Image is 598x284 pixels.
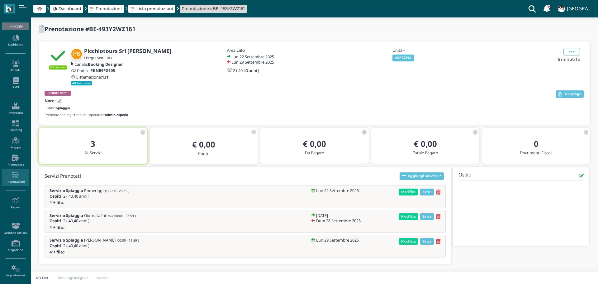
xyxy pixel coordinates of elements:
[316,219,361,223] h5: Dom 28 Settembre 2025
[316,213,328,218] h5: [DATE]
[50,213,83,218] b: Servizio Spiaggia
[56,106,70,110] b: Spiaggia
[2,100,29,117] a: Inventario
[74,62,123,66] h5: Canale:
[487,151,585,155] h5: Documenti Fiscali
[2,32,29,49] a: Dashboard
[131,6,173,12] a: Lista prenotazioni
[227,48,292,52] h5: Area:
[233,68,259,73] h5: 2 ( 40,40 anni )
[50,225,127,229] h5: :
[556,90,584,98] button: Riepilogo
[112,214,136,218] small: ( 00:00 - 23:59 )
[2,237,29,254] a: Magazzino
[50,200,63,205] b: 4°+ fila
[567,6,594,12] h4: [GEOGRAPHIC_DATA]
[50,250,127,254] h5: :
[71,48,82,60] img: Picchiotours Srl Carlotto Stefania
[558,5,565,12] img: ...
[64,200,65,205] span: -
[392,48,458,52] h5: Unità:
[2,169,29,186] a: Prenotazioni
[84,47,171,55] b: Picchiotours Srl [PERSON_NAME]
[2,195,29,212] a: Report
[45,174,81,179] h4: Servizi Prenotati
[71,68,115,73] a: Codice:#KNR9FG105
[50,243,139,248] h5: : 2 ( 40,40 anni )
[45,26,135,32] h2: Prenotazione #BE-493Y2WZ161
[136,6,173,12] span: Lista prenotazioni
[403,47,405,53] b: -
[192,139,215,150] b: € 0,00
[77,68,115,73] h5: Codice:
[106,189,129,193] small: ( 12:00 - 23:59 )
[399,238,418,245] span: Modifica
[88,61,123,67] b: Booking Designer
[2,263,29,280] a: Impostazioni
[2,22,29,30] div: Spiaggia
[2,118,29,135] a: Planning
[2,220,29,237] a: Gestione Articoli
[90,68,115,73] b: #KNR9FG105
[392,55,414,61] button: ASSEGNA
[50,194,129,198] h5: : 2 ( 40,40 anni )
[45,113,128,117] small: Prenotazione registrata dall'operatore:
[84,213,136,218] span: Giornata Intera
[400,172,444,180] button: Aggiungi Servizio
[50,237,83,243] b: Servizio Spiaggia
[45,106,70,110] small: Listino:
[2,135,29,152] a: Mappa
[265,151,363,155] h5: Da Pagare
[84,188,129,193] span: Pomeriggio
[6,5,13,12] img: logo
[182,6,245,12] a: Prenotazione #BE-493Y2WZ161
[50,193,61,199] b: Ospiti
[231,60,274,64] h5: Lun 29 Settembre 2025
[316,188,359,193] h5: Lun 22 Settembre 2025
[50,200,127,205] h5: :
[105,113,128,117] b: admin.esperia
[236,47,245,53] b: Lido
[399,213,418,220] span: Modifica
[420,189,434,195] span: Extra
[49,65,67,69] small: Confermata
[54,275,92,280] a: BookingDesigner
[92,275,112,280] a: Invoice
[303,138,326,149] b: € 0,00
[44,151,142,155] h5: N. Servizi
[91,138,95,149] b: 3
[534,138,539,149] b: 0
[554,265,593,279] iframe: Help widget launcher
[50,218,61,224] b: Ospiti
[557,1,594,16] a: ... [GEOGRAPHIC_DATA]
[52,6,81,12] a: Dashboard
[2,57,29,75] a: Clienti
[50,219,136,223] h5: : 2 ( 40,40 anni )
[84,55,112,60] small: ( Perges Sett - 18 )
[76,75,108,79] h5: Sistemazione:
[50,188,83,193] b: Servizio Spiaggia
[2,75,29,92] a: PMS
[96,6,122,12] span: Prenotazioni
[316,238,359,242] h5: Lun 29 Settembre 2025
[59,6,81,12] span: Dashboard
[102,74,108,80] b: 131
[64,225,65,229] span: -
[49,91,67,95] b: PERGES SETT
[2,152,29,169] a: Prenota ora
[414,138,437,149] b: € 0,00
[64,250,65,254] span: -
[50,224,63,230] b: 4°+ fila
[84,238,139,242] span: [PERSON_NAME]
[558,56,580,62] span: 5 minuti fa
[420,238,434,245] span: Extra
[45,98,56,103] b: Note:
[71,62,123,66] a: Canale:Booking Designer
[90,6,122,12] a: Prenotazioni
[420,213,434,220] span: Extra
[50,243,61,248] b: Ospiti
[116,238,139,243] small: ( 00:00 - 11:59 )
[458,172,472,180] h4: Ospiti
[35,275,50,280] p: I/O Net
